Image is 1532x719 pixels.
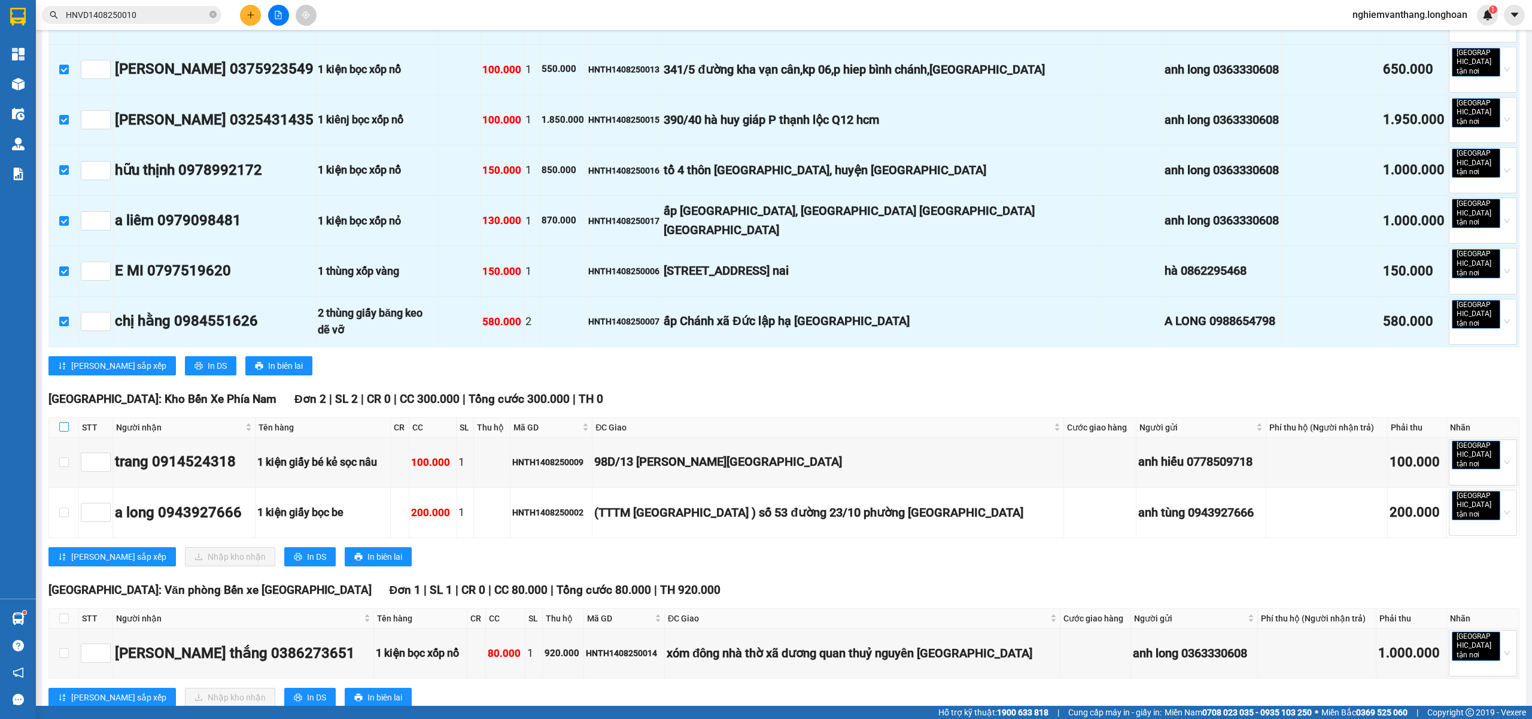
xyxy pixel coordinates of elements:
div: [PERSON_NAME] 0325431435 [115,109,314,132]
button: printerIn DS [185,356,236,375]
td: HNTH1408250006 [586,246,662,296]
span: In biên lai [268,359,303,372]
div: HNTH1408250007 [588,315,659,328]
span: close [1481,169,1487,175]
span: aim [302,11,310,19]
span: ĐC Giao [595,421,1051,434]
div: a long 0943927666 [115,502,253,524]
div: 1 [525,213,537,229]
div: 1 kiện giấy bé kẻ sọc nâu [257,454,388,471]
span: [GEOGRAPHIC_DATA] tận nơi [1452,98,1500,128]
span: printer [294,693,302,703]
button: printerIn biên lai [345,688,412,707]
span: [PERSON_NAME] sắp xếp [71,691,166,704]
th: Thu hộ [543,609,584,629]
span: [GEOGRAPHIC_DATA]: Kho Bến Xe Phía Nam [48,392,276,406]
span: Mã GD [513,421,580,434]
div: anh long 0363330608 [1133,644,1256,663]
td: HNTH1408250015 [586,95,662,145]
div: 2 thùng giấy băng keo dẽ vỡ [318,305,436,339]
td: HNTH1408250009 [510,438,592,488]
span: close [1481,220,1487,226]
span: | [455,583,458,597]
span: | [1057,706,1059,719]
span: | [424,583,427,597]
div: 550.000 [542,62,584,77]
div: A LONG 0988654798 [1165,312,1279,330]
span: | [329,392,332,406]
span: Người nhận [116,612,361,625]
div: 1 [527,645,540,662]
td: HNTH1408250007 [586,297,662,347]
span: close [1481,119,1487,125]
button: printerIn DS [284,688,336,707]
div: 1 kiện bọc xốp nổ [318,162,436,178]
div: ấp Chánh xã Đức lập hạ [GEOGRAPHIC_DATA] [664,312,1099,330]
div: 100.000 [482,112,521,128]
th: Phải thu [1376,609,1447,629]
span: printer [194,362,203,371]
div: 1 kiện bọc xốp nổ [376,645,465,662]
span: close [1481,68,1487,74]
span: Đơn 1 [390,583,421,597]
div: anh long 0363330608 [1165,60,1279,79]
div: [STREET_ADDRESS] nai [664,262,1099,280]
span: Hỗ trợ kỹ thuật: [938,706,1048,719]
div: 2 [525,313,537,330]
div: [PERSON_NAME] thắng 0386273651 [115,642,372,665]
img: solution-icon [12,168,25,180]
span: SL 1 [430,583,452,597]
span: Miền Nam [1165,706,1312,719]
div: 98D/13 [PERSON_NAME][GEOGRAPHIC_DATA] [594,453,1061,471]
span: sort-ascending [58,362,66,371]
div: 1 [458,504,472,521]
div: tổ 4 thôn [GEOGRAPHIC_DATA], huyện [GEOGRAPHIC_DATA] [664,161,1099,180]
div: ấp [GEOGRAPHIC_DATA], [GEOGRAPHIC_DATA] [GEOGRAPHIC_DATA] [GEOGRAPHIC_DATA] [664,202,1099,239]
div: chị hằng 0984551626 [115,310,314,333]
div: HNTH1408250013 [588,63,659,76]
span: TH 920.000 [660,583,721,597]
div: 100.000 [411,454,454,471]
button: sort-ascending[PERSON_NAME] sắp xếp [48,688,176,707]
span: file-add [274,11,282,19]
span: CR 0 [367,392,391,406]
span: Miền Bắc [1321,706,1408,719]
div: trang 0914524318 [115,451,253,474]
div: HNTH1408250006 [588,265,659,278]
div: hữu thịnh 0978992172 [115,159,314,182]
strong: 1900 633 818 [997,708,1048,717]
span: Tổng cước 300.000 [469,392,570,406]
span: [GEOGRAPHIC_DATA]: Văn phòng Bến xe [GEOGRAPHIC_DATA] [48,583,372,597]
span: close [1481,652,1487,658]
span: message [13,694,24,705]
div: 1 [525,263,537,280]
div: 1 kiện bọc xốp nổ [318,61,436,78]
span: [PERSON_NAME] sắp xếp [71,359,166,372]
span: SL 2 [335,392,358,406]
div: 920.000 [545,647,582,661]
span: printer [354,693,363,703]
div: 1 kiện giấy bọc be [257,504,388,521]
input: Tìm tên, số ĐT hoặc mã đơn [66,8,207,22]
div: HNTH1408250015 [588,113,659,126]
button: printerIn biên lai [345,547,412,566]
th: Phí thu hộ (Người nhận trả) [1258,609,1377,629]
div: 150.000 [482,162,521,178]
span: Người gửi [1139,421,1254,434]
th: STT [79,609,113,629]
th: SL [525,609,543,629]
div: anh long 0363330608 [1165,161,1279,180]
div: 341/5 đường kha vạn cân,kp 06,p hiep bình chánh,[GEOGRAPHIC_DATA] [664,60,1099,79]
span: [GEOGRAPHIC_DATA] tận nơi [1452,300,1500,329]
span: | [488,583,491,597]
div: 1.000.000 [1383,211,1445,232]
span: plus [247,11,255,19]
td: HNTH1408250014 [584,629,665,679]
span: | [1417,706,1418,719]
span: Người nhận [116,421,243,434]
span: Tổng cước 80.000 [557,583,651,597]
div: 100.000 [482,62,521,78]
img: warehouse-icon [12,108,25,120]
div: 130.000 [482,213,521,229]
div: HNTH1408250016 [588,164,659,177]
